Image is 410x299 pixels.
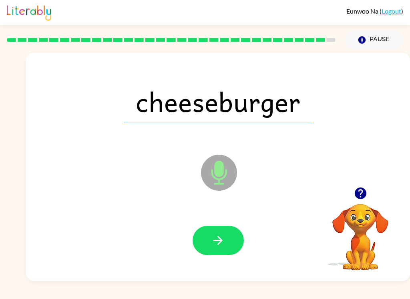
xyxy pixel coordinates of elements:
[346,7,380,15] span: Eunwoo Na
[345,31,403,49] button: Pause
[382,7,401,15] a: Logout
[7,3,51,21] img: Literably
[124,81,312,122] span: cheeseburger
[346,7,403,15] div: ( )
[320,191,400,271] video: Your browser must support playing .mp4 files to use Literably. Please try using another browser.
